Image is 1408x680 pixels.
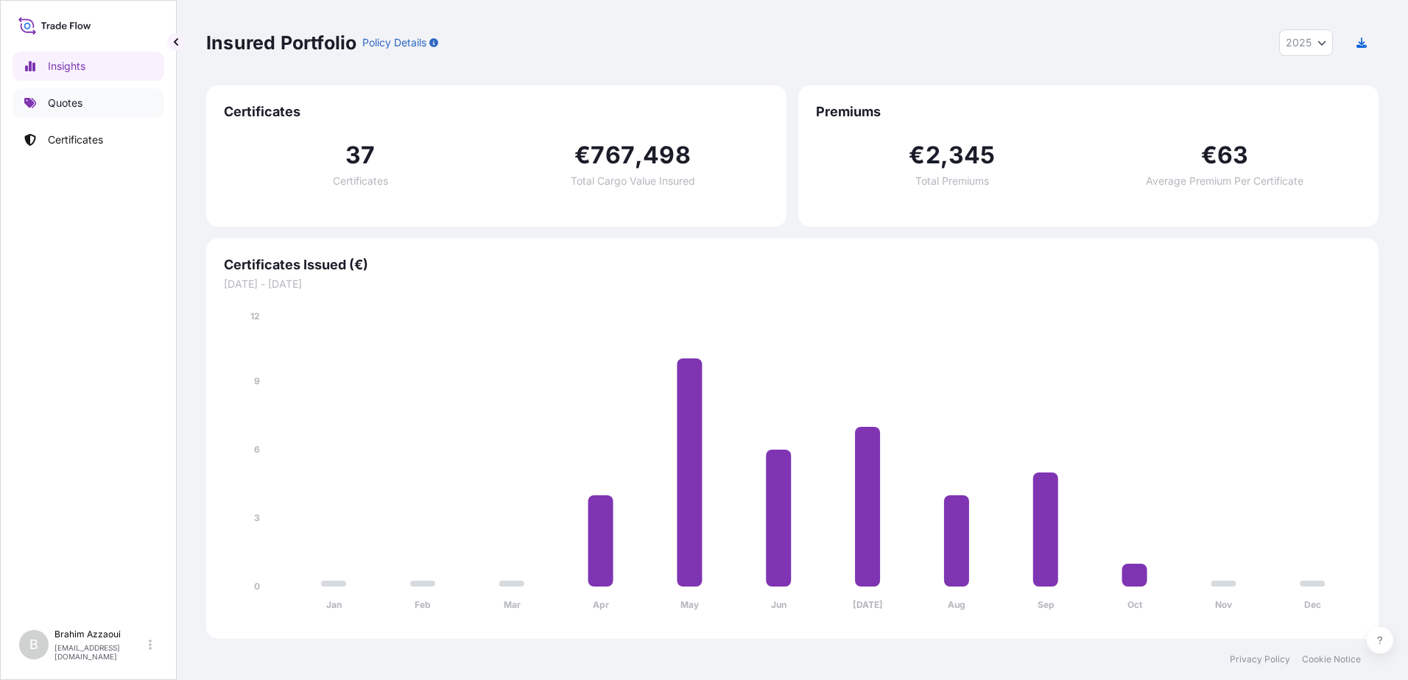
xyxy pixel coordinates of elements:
[948,144,996,167] span: 345
[254,512,260,523] tspan: 3
[254,581,260,592] tspan: 0
[415,599,431,610] tspan: Feb
[948,599,965,610] tspan: Aug
[48,59,85,74] p: Insights
[1304,599,1321,610] tspan: Dec
[680,599,700,610] tspan: May
[1038,599,1055,610] tspan: Sep
[54,628,146,640] p: Brahim Azzaoui
[345,144,375,167] span: 37
[574,144,591,167] span: €
[254,375,260,386] tspan: 9
[1217,144,1248,167] span: 63
[593,599,609,610] tspan: Apr
[635,144,643,167] span: ,
[48,132,103,147] p: Certificates
[915,176,989,186] span: Total Premiums
[54,643,146,661] p: [EMAIL_ADDRESS][DOMAIN_NAME]
[224,103,769,121] span: Certificates
[1230,654,1290,665] a: Privacy Policy
[206,31,356,54] p: Insured Portfolio
[816,103,1361,121] span: Premiums
[1215,599,1233,610] tspan: Nov
[1279,29,1333,56] button: Year Selector
[1146,176,1303,186] span: Average Premium Per Certificate
[13,52,164,81] a: Insights
[1286,35,1312,50] span: 2025
[940,144,948,167] span: ,
[13,88,164,118] a: Quotes
[504,599,521,610] tspan: Mar
[29,637,38,652] span: B
[224,277,1361,291] span: [DATE] - [DATE]
[771,599,786,610] tspan: Jun
[1302,654,1361,665] a: Cookie Notice
[250,311,260,322] tspan: 12
[853,599,883,610] tspan: [DATE]
[13,125,164,155] a: Certificates
[591,144,635,167] span: 767
[909,144,925,167] span: €
[48,96,82,110] p: Quotes
[1127,599,1143,610] tspan: Oct
[1201,144,1217,167] span: €
[362,35,426,50] p: Policy Details
[333,176,388,186] span: Certificates
[326,599,342,610] tspan: Jan
[926,144,940,167] span: 2
[571,176,695,186] span: Total Cargo Value Insured
[224,256,1361,274] span: Certificates Issued (€)
[643,144,691,167] span: 498
[254,444,260,455] tspan: 6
